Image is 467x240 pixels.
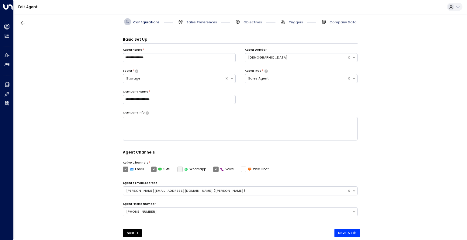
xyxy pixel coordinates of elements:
label: Company Name [123,90,148,94]
label: Agent Type [245,69,261,73]
a: Edit Agent [18,4,38,9]
button: Save & Exit [334,229,360,237]
label: Agent Name [123,48,142,52]
label: Company Info [123,111,144,115]
label: Sector [123,69,132,73]
div: To activate this channel, please go to the Integrations page [177,167,206,172]
button: Select whether your copilot will handle inquiries directly from leads or from brokers representin... [135,69,138,73]
button: Provide a brief overview of your company, including your industry, products or services, and any ... [146,111,149,114]
div: Storage [126,76,222,81]
h3: Basic Set Up [123,37,358,43]
span: Triggers [289,20,303,25]
label: Agent Gender [245,48,267,52]
label: Agent's Email Address [123,181,157,185]
span: Sales Preferences [186,20,217,25]
label: Email [123,167,144,172]
label: Voice [213,167,234,172]
h4: Agent Channels [123,150,358,156]
span: Company Data [330,20,357,25]
div: Sales Agent [248,76,344,81]
label: Whatsapp [177,167,206,172]
button: Next [123,229,142,237]
span: Objectives [244,20,262,25]
label: Agent Phone Number [123,202,156,206]
div: [PHONE_NUMBER] [126,209,349,214]
div: [PERSON_NAME][EMAIL_ADDRESS][DOMAIN_NAME] ([PERSON_NAME]) [126,188,344,193]
span: Configurations [133,20,160,25]
label: Active Channels [123,161,148,165]
button: Select whether your copilot will handle inquiries directly from leads or from brokers representin... [265,69,268,73]
label: SMS [151,167,171,172]
div: [DEMOGRAPHIC_DATA] [248,55,344,60]
label: Web Chat [241,167,269,172]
